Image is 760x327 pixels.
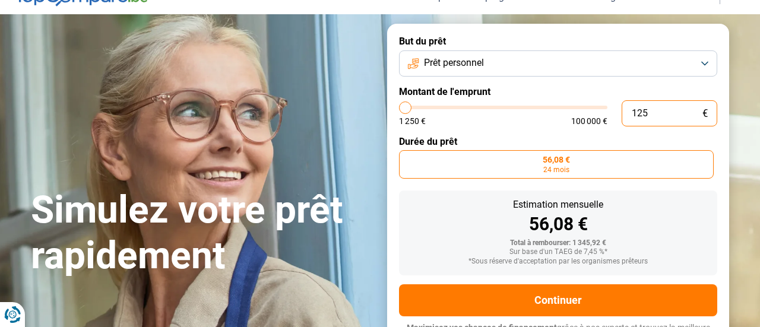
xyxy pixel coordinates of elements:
[408,215,708,233] div: 56,08 €
[31,188,373,279] h1: Simulez votre prêt rapidement
[543,166,569,173] span: 24 mois
[408,258,708,266] div: *Sous réserve d'acceptation par les organismes prêteurs
[408,239,708,247] div: Total à rembourser: 1 345,92 €
[399,86,717,97] label: Montant de l'emprunt
[571,117,607,125] span: 100 000 €
[399,36,717,47] label: But du prêt
[399,50,717,77] button: Prêt personnel
[408,200,708,209] div: Estimation mensuelle
[399,136,717,147] label: Durée du prêt
[543,155,570,164] span: 56,08 €
[399,284,717,316] button: Continuer
[399,117,426,125] span: 1 250 €
[702,109,708,119] span: €
[408,248,708,256] div: Sur base d'un TAEG de 7,45 %*
[424,56,484,69] span: Prêt personnel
